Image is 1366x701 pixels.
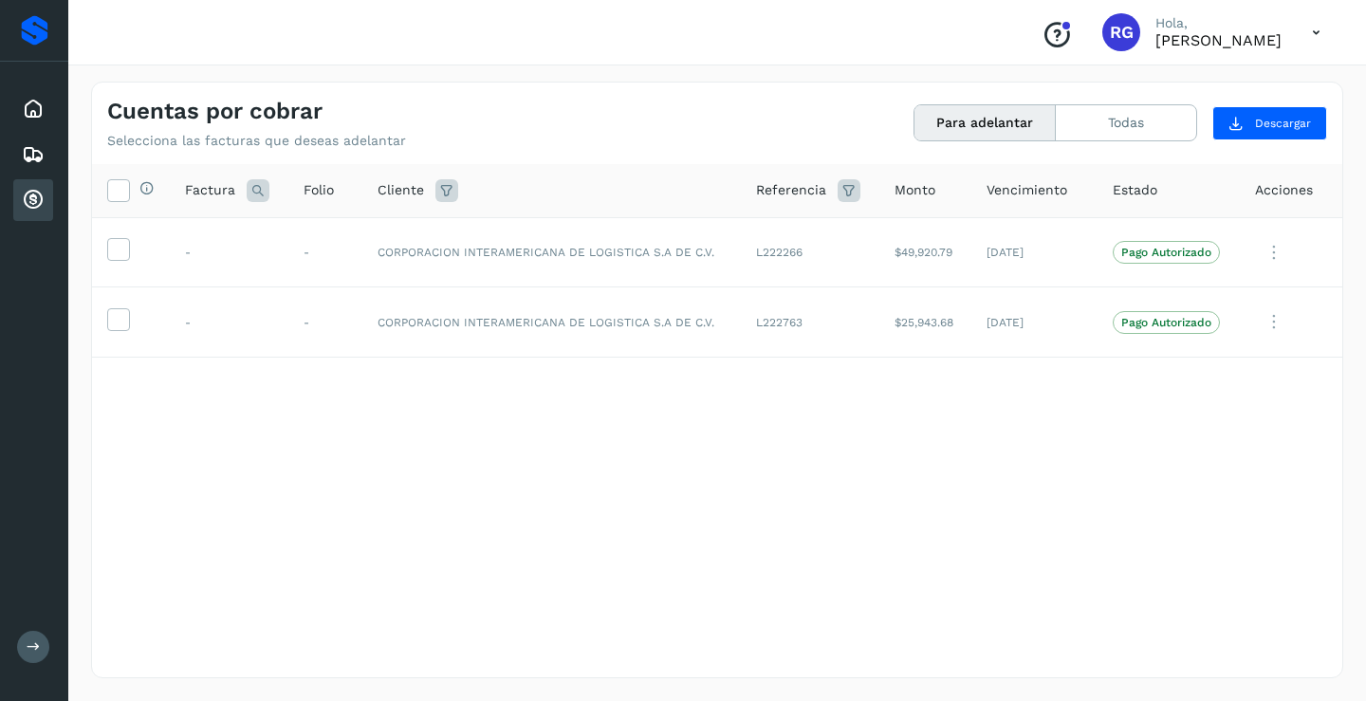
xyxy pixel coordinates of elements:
span: Factura [185,180,235,200]
p: Pago Autorizado [1121,316,1211,329]
td: - [288,287,362,358]
button: Para adelantar [914,105,1056,140]
p: Selecciona las facturas que deseas adelantar [107,133,406,149]
div: Embarques [13,134,53,175]
td: L222266 [741,217,879,287]
td: [DATE] [971,217,1098,287]
td: $25,943.68 [879,287,971,358]
td: $49,920.79 [879,217,971,287]
p: Hola, [1155,15,1282,31]
td: L222763 [741,287,879,358]
span: Estado [1113,180,1157,200]
td: [DATE] [971,287,1098,358]
h4: Cuentas por cobrar [107,98,323,125]
button: Descargar [1212,106,1327,140]
td: - [170,287,288,358]
div: Inicio [13,88,53,130]
button: Todas [1056,105,1196,140]
span: Referencia [756,180,826,200]
span: Monto [895,180,935,200]
span: Folio [304,180,334,200]
td: CORPORACION INTERAMERICANA DE LOGISTICA S.A DE C.V. [362,217,741,287]
td: - [288,217,362,287]
div: Cuentas por cobrar [13,179,53,221]
span: Cliente [378,180,424,200]
td: - [170,217,288,287]
p: Pago Autorizado [1121,246,1211,259]
p: ROBERTO GALLARDO HERNANDEZ [1155,31,1282,49]
span: Descargar [1255,115,1311,132]
span: Acciones [1255,180,1313,200]
span: Vencimiento [987,180,1067,200]
td: CORPORACION INTERAMERICANA DE LOGISTICA S.A DE C.V. [362,287,741,358]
